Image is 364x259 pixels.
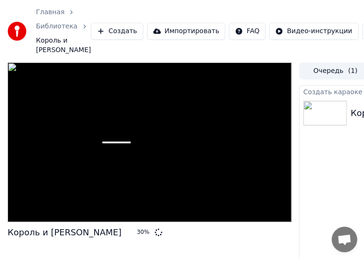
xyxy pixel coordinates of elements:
[8,226,122,239] div: Король и [PERSON_NAME]
[36,22,78,31] a: Библиотека
[137,229,151,236] div: 30 %
[36,8,64,17] a: Главная
[229,23,266,40] button: FAQ
[36,8,91,55] nav: breadcrumb
[348,66,358,76] span: ( 1 )
[269,23,358,40] button: Видео-инструкции
[147,23,226,40] button: Импортировать
[36,36,91,55] span: Король и [PERSON_NAME]
[91,23,143,40] button: Создать
[332,227,357,252] div: Открытый чат
[8,22,27,41] img: youka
